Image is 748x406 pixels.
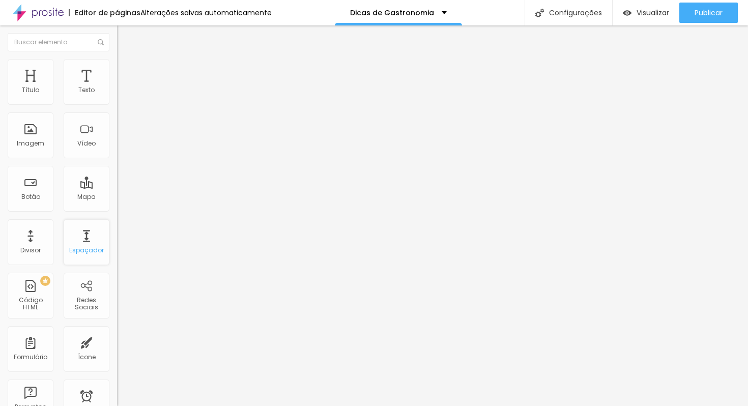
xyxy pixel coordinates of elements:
div: Divisor [20,247,41,254]
span: Publicar [695,9,723,17]
div: Redes Sociais [66,297,106,311]
div: Ícone [78,354,96,361]
div: Formulário [14,354,47,361]
div: Alterações salvas automaticamente [140,9,272,16]
iframe: Editor [117,25,748,406]
input: Buscar elemento [8,33,109,51]
div: Botão [21,193,40,200]
div: Título [22,86,39,94]
div: Código HTML [10,297,50,311]
img: Icone [535,9,544,17]
p: Dicas de Gastronomia [350,9,434,16]
span: Visualizar [637,9,669,17]
button: Publicar [679,3,738,23]
div: Texto [78,86,95,94]
div: Mapa [77,193,96,200]
div: Editor de páginas [69,9,140,16]
img: view-1.svg [623,9,631,17]
div: Vídeo [77,140,96,147]
div: Imagem [17,140,44,147]
button: Visualizar [613,3,679,23]
img: Icone [98,39,104,45]
div: Espaçador [69,247,104,254]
